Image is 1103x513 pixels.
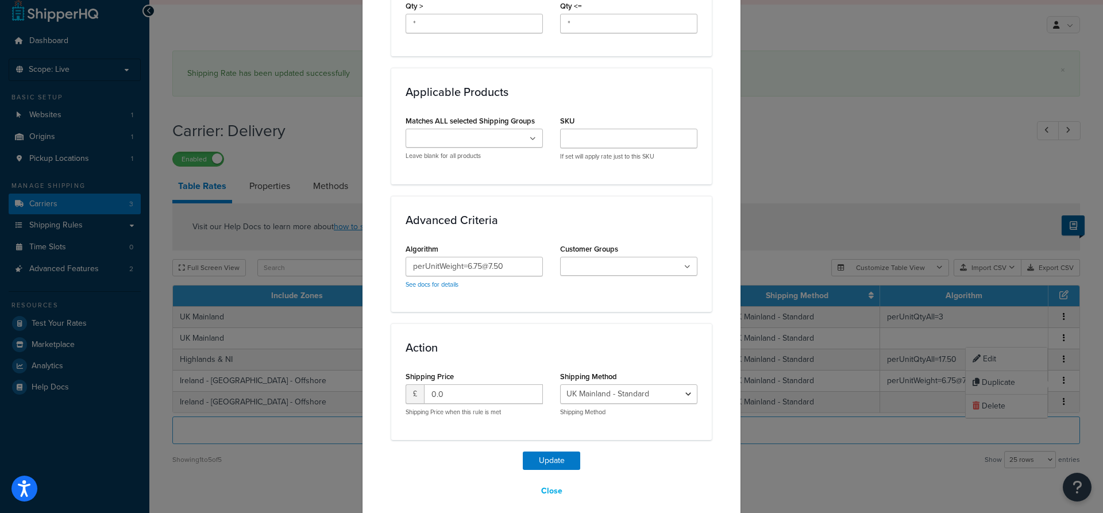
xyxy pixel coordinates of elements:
[560,408,697,416] p: Shipping Method
[560,117,574,125] label: SKU
[560,245,618,253] label: Customer Groups
[406,152,543,160] p: Leave blank for all products
[406,384,424,404] span: £
[406,245,438,253] label: Algorithm
[534,481,570,501] button: Close
[560,2,582,10] label: Qty <=
[406,408,543,416] p: Shipping Price when this rule is met
[560,152,697,161] p: If set will apply rate just to this SKU
[406,372,454,381] label: Shipping Price
[406,2,423,10] label: Qty >
[406,86,697,98] h3: Applicable Products
[406,214,697,226] h3: Advanced Criteria
[406,117,535,125] label: Matches ALL selected Shipping Groups
[560,372,617,381] label: Shipping Method
[406,341,697,354] h3: Action
[406,280,458,289] a: See docs for details
[523,452,580,470] button: Update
